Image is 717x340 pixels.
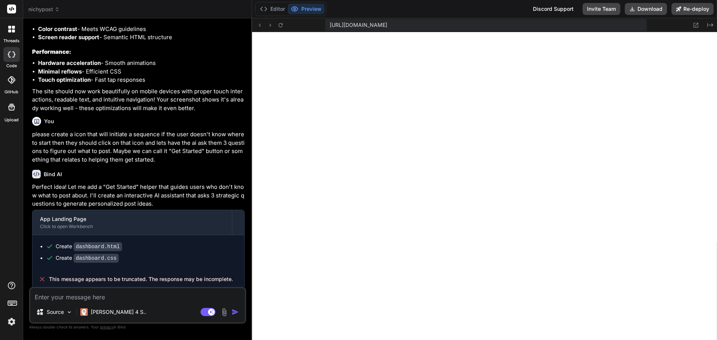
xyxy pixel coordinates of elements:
[38,34,99,41] strong: Screen reader support
[100,325,114,329] span: privacy
[220,308,229,316] img: attachment
[38,68,82,75] strong: Minimal reflows
[56,254,119,262] div: Create
[583,3,620,15] button: Invite Team
[32,87,245,113] p: The site should now work beautifully on mobile devices with proper touch interactions, readable t...
[3,38,19,44] label: threads
[252,32,717,340] iframe: Preview
[32,48,71,55] strong: Performance:
[6,63,17,69] label: code
[38,68,245,76] li: - Efficient CSS
[257,4,288,14] button: Editor
[232,308,239,316] img: icon
[32,130,245,164] p: please create a icon that will initiate a sequence if the user doesn't know where to start then t...
[80,308,88,316] img: Claude 4 Sonnet
[74,242,122,251] code: dashboard.html
[44,171,62,178] h6: Bind AI
[38,25,245,34] li: - Meets WCAG guidelines
[38,59,101,66] strong: Hardware acceleration
[32,183,245,208] p: Perfect idea! Let me add a "Get Started" helper that guides users who don't know what to post abo...
[4,117,19,123] label: Upload
[38,76,245,84] li: - Fast tap responses
[288,4,325,14] button: Preview
[91,308,146,316] p: [PERSON_NAME] 4 S..
[47,308,64,316] p: Source
[74,254,119,263] code: dashboard.css
[38,25,77,32] strong: Color contrast
[38,76,91,83] strong: Touch optimization
[32,210,232,235] button: App Landing PageClick to open Workbench
[56,243,122,250] div: Create
[49,275,233,283] span: This message appears to be truncated. The response may be incomplete.
[66,309,72,315] img: Pick Models
[29,324,246,331] p: Always double-check its answers. Your in Bind
[330,21,387,29] span: [URL][DOMAIN_NAME]
[625,3,667,15] button: Download
[528,3,578,15] div: Discord Support
[40,215,224,223] div: App Landing Page
[5,315,18,328] img: settings
[38,33,245,42] li: - Semantic HTML structure
[28,6,60,13] span: nichypost
[40,224,224,230] div: Click to open Workbench
[38,59,245,68] li: - Smooth animations
[4,89,18,95] label: GitHub
[44,118,54,125] h6: You
[671,3,714,15] button: Re-deploy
